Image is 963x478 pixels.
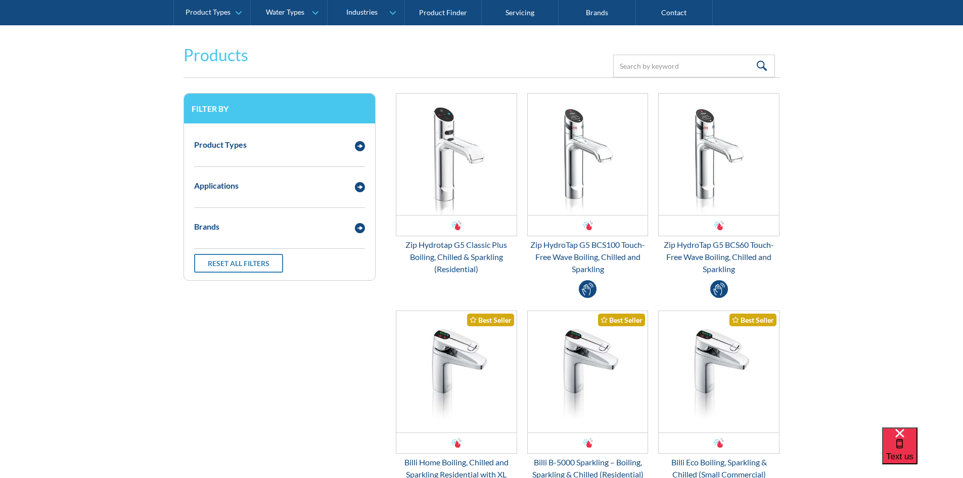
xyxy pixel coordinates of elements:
[659,94,779,215] img: Zip HydroTap G5 BCS60 Touch-Free Wave Boiling, Chilled and Sparkling
[613,55,775,77] input: Search by keyword
[194,139,247,151] div: Product Types
[528,94,648,215] img: Zip HydroTap G5 BCS100 Touch-Free Wave Boiling, Chilled and Sparkling
[467,314,514,326] div: Best Seller
[527,239,649,275] div: Zip HydroTap G5 BCS100 Touch-Free Wave Boiling, Chilled and Sparkling
[658,239,779,275] div: Zip HydroTap G5 BCS60 Touch-Free Wave Boiling, Chilled and Sparkling
[396,93,517,275] a: Zip Hydrotap G5 Classic Plus Boiling, Chilled & Sparkling (Residential)Zip Hydrotap G5 Classic Pl...
[186,8,231,17] div: Product Types
[528,311,648,432] img: Billi B-5000 Sparkling – Boiling, Sparkling & Chilled (Residential)
[598,314,645,326] div: Best Seller
[266,8,304,17] div: Water Types
[194,221,219,233] div: Brands
[659,311,779,432] img: Billi Eco Boiling, Sparkling & Chilled (Small Commercial)
[729,314,776,326] div: Best Seller
[194,254,283,273] a: Reset all filters
[192,104,368,113] h3: Filter by
[184,43,248,67] h2: Products
[527,93,649,275] a: Zip HydroTap G5 BCS100 Touch-Free Wave Boiling, Chilled and SparklingZip HydroTap G5 BCS100 Touch...
[396,94,517,215] img: Zip Hydrotap G5 Classic Plus Boiling, Chilled & Sparkling (Residential)
[882,427,963,478] iframe: podium webchat widget bubble
[396,239,517,275] div: Zip Hydrotap G5 Classic Plus Boiling, Chilled & Sparkling (Residential)
[194,180,239,192] div: Applications
[346,8,378,17] div: Industries
[658,93,779,275] a: Zip HydroTap G5 BCS60 Touch-Free Wave Boiling, Chilled and SparklingZip HydroTap G5 BCS60 Touch-F...
[396,311,517,432] img: Billi Home Boiling, Chilled and Sparkling Residential with XL Levered Dispenser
